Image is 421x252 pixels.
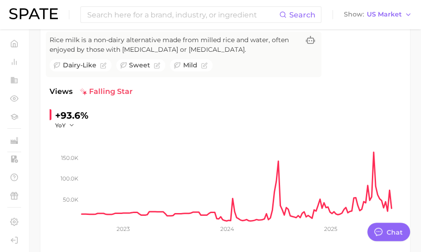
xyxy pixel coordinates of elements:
[50,86,73,97] span: Views
[220,225,234,232] tspan: 2024
[154,62,160,69] button: Flag as miscategorized or irrelevant
[7,233,21,247] a: Log out. Currently logged in with e-mail lauren.richards@symrise.com.
[324,225,337,232] tspan: 2025
[342,9,414,21] button: ShowUS Market
[367,12,402,17] span: US Market
[55,121,66,129] span: YoY
[63,60,96,70] span: dairy-like
[63,196,79,203] tspan: 50.0k
[183,60,197,70] span: mild
[86,7,279,22] input: Search here for a brand, industry, or ingredient
[117,225,130,232] tspan: 2023
[9,8,58,19] img: SPATE
[80,88,87,95] img: falling star
[55,121,75,129] button: YoY
[129,60,150,70] span: sweet
[55,108,89,123] div: +93.6%
[100,62,107,69] button: Flag as miscategorized or irrelevant
[344,12,364,17] span: Show
[80,86,133,97] span: falling star
[201,62,208,69] button: Flag as miscategorized or irrelevant
[61,175,79,182] tspan: 100.0k
[61,154,79,161] tspan: 150.0k
[289,11,315,19] span: Search
[50,35,299,55] span: Rice milk is a non-dairy alternative made from milled rice and water, often enjoyed by those with...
